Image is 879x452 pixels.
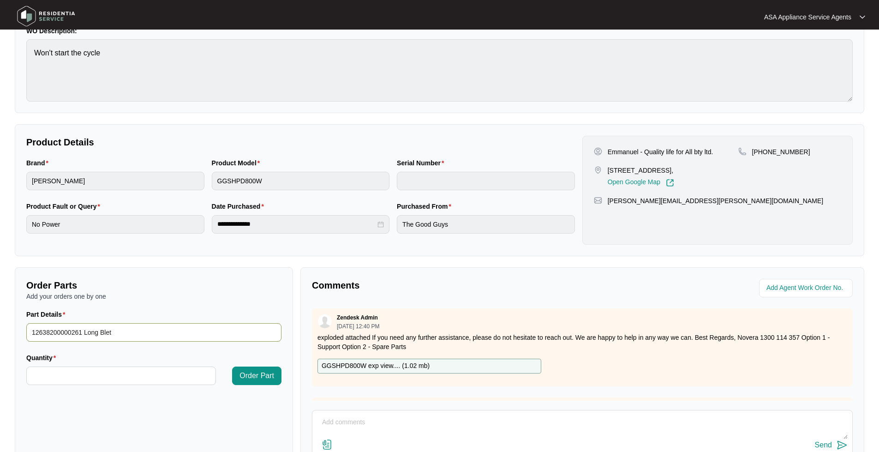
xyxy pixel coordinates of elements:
[766,283,847,294] input: Add Agent Work Order No.
[337,324,379,329] p: [DATE] 12:40 PM
[594,147,602,156] img: user-pin
[26,292,281,301] p: Add your orders one by one
[26,215,204,234] input: Product Fault or Query
[608,166,674,175] p: [STREET_ADDRESS],
[337,314,378,321] p: Zendesk Admin
[26,172,204,190] input: Brand
[752,147,810,157] p: [PHONE_NUMBER]
[26,353,60,362] label: Quantity
[318,314,332,328] img: user.svg
[209,370,212,373] span: up
[594,166,602,174] img: map-pin
[860,15,865,19] img: dropdown arrow
[239,370,274,381] span: Order Part
[608,147,713,157] p: Emmanuel - Quality life for All bty ltd.
[217,219,376,229] input: Date Purchased
[26,136,575,149] p: Product Details
[205,376,215,385] span: Decrease Value
[608,179,674,187] a: Open Google Map
[27,367,215,385] input: Quantity
[815,439,848,452] button: Send
[212,158,264,168] label: Product Model
[26,202,104,211] label: Product Fault or Query
[26,279,281,292] p: Order Parts
[594,196,602,205] img: map-pin
[212,202,268,211] label: Date Purchased
[397,202,455,211] label: Purchased From
[322,439,333,450] img: file-attachment-doc.svg
[14,2,78,30] img: residentia service logo
[397,172,575,190] input: Serial Number
[317,333,847,351] p: exploded attached If you need any further assistance, please do not hesitate to reach out. We are...
[312,279,576,292] p: Comments
[26,39,853,102] textarea: Won't start the cycle
[837,440,848,451] img: send-icon.svg
[26,158,52,168] label: Brand
[666,179,674,187] img: Link-External
[815,441,832,449] div: Send
[209,379,212,382] span: down
[212,172,390,190] input: Product Model
[232,367,281,385] button: Order Part
[322,361,430,371] p: GGSHPD800W exp view.... ( 1.02 mb )
[205,367,215,376] span: Increase Value
[26,310,69,319] label: Part Details
[397,215,575,234] input: Purchased From
[397,158,448,168] label: Serial Number
[738,147,747,156] img: map-pin
[26,323,281,342] input: Part Details
[764,12,851,22] p: ASA Appliance Service Agents
[608,196,824,205] p: [PERSON_NAME][EMAIL_ADDRESS][PERSON_NAME][DOMAIN_NAME]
